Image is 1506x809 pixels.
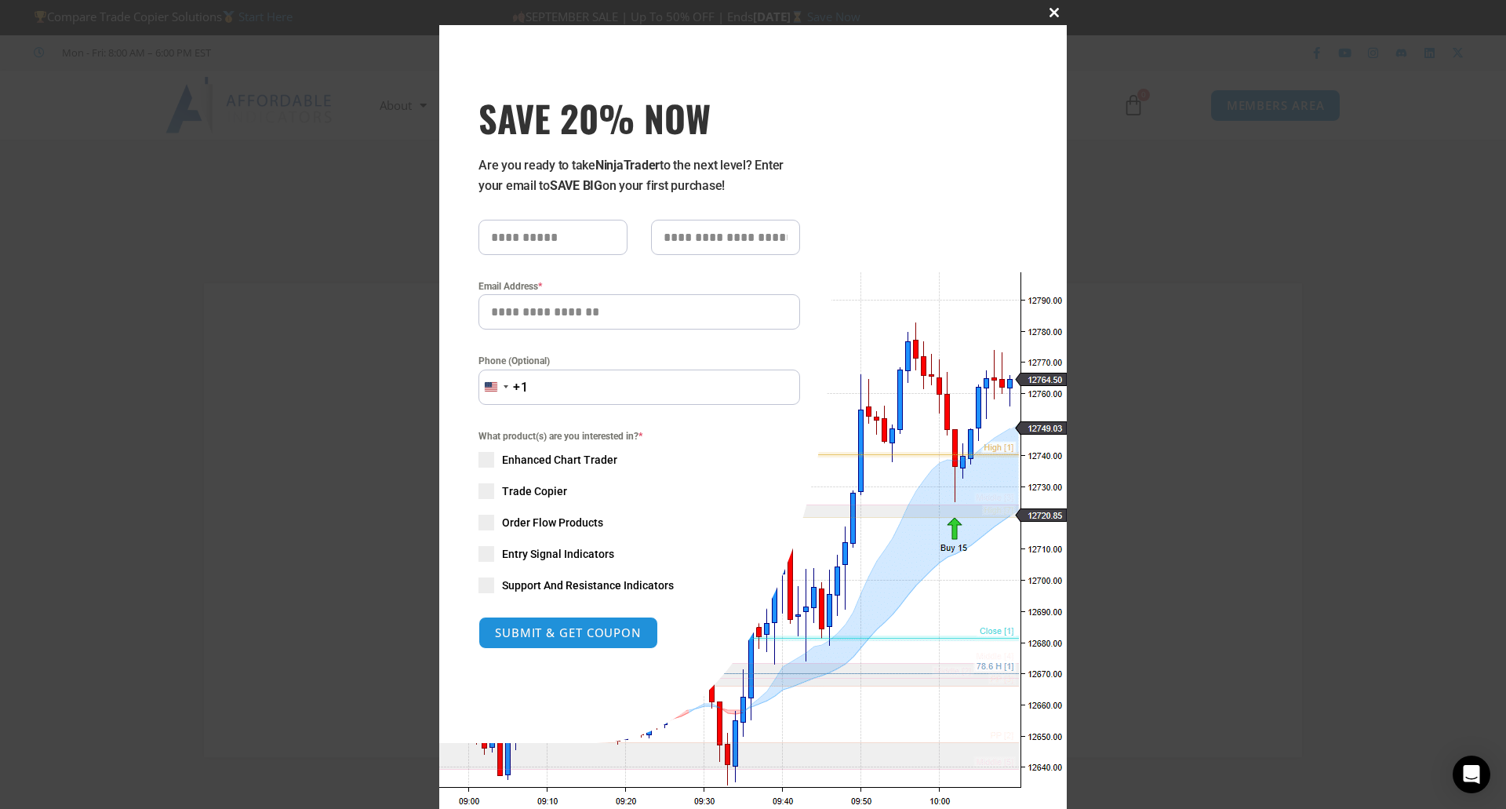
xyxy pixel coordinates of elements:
label: Trade Copier [478,483,800,499]
span: Enhanced Chart Trader [502,452,617,468]
strong: SAVE BIG [550,178,602,193]
button: Selected country [478,370,529,405]
strong: NinjaTrader [595,158,660,173]
span: Support And Resistance Indicators [502,578,674,593]
div: Open Intercom Messenger [1453,756,1490,793]
div: +1 [513,377,529,398]
label: Enhanced Chart Trader [478,452,800,468]
span: What product(s) are you interested in? [478,428,800,444]
button: SUBMIT & GET COUPON [478,617,658,649]
span: Order Flow Products [502,515,603,530]
label: Phone (Optional) [478,353,800,369]
p: Are you ready to take to the next level? Enter your email to on your first purchase! [478,155,800,196]
span: Entry Signal Indicators [502,546,614,562]
span: Trade Copier [502,483,567,499]
label: Support And Resistance Indicators [478,578,800,593]
label: Entry Signal Indicators [478,546,800,562]
label: Email Address [478,279,800,294]
h3: SAVE 20% NOW [478,96,800,140]
label: Order Flow Products [478,515,800,530]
